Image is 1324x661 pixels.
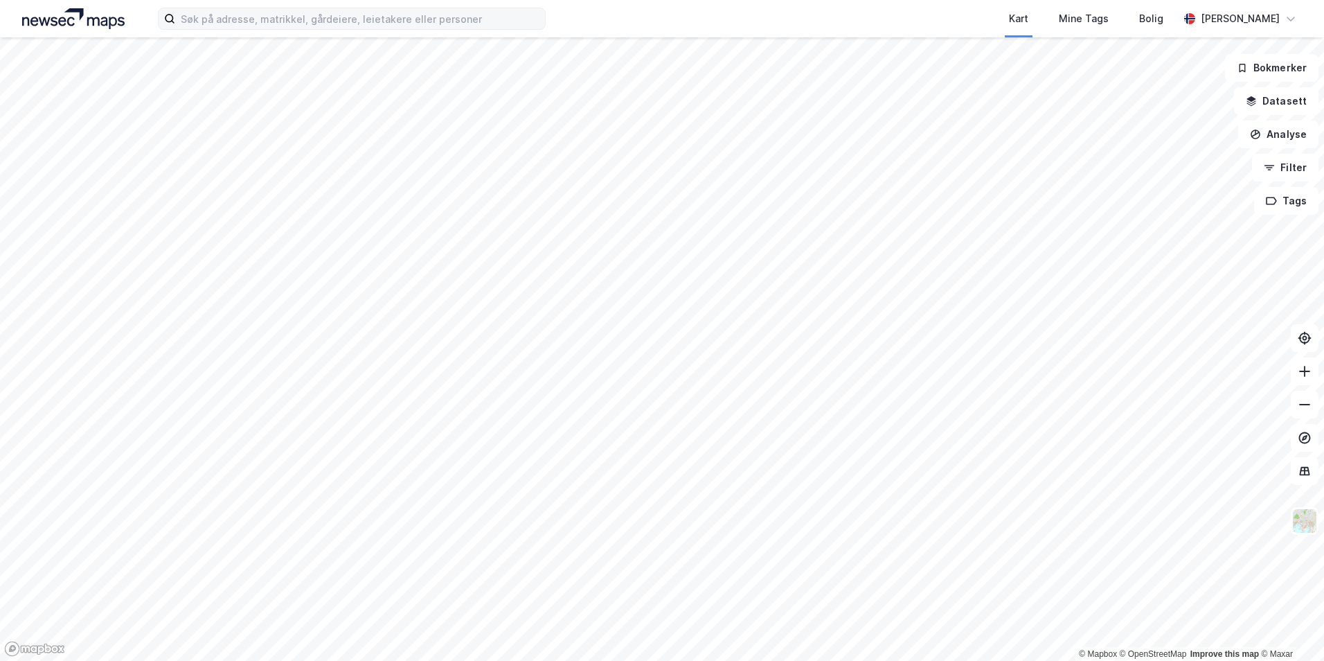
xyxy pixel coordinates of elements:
div: [PERSON_NAME] [1201,10,1280,27]
iframe: Chat Widget [1255,594,1324,661]
img: logo.a4113a55bc3d86da70a041830d287a7e.svg [22,8,125,29]
div: Mine Tags [1059,10,1109,27]
div: Bolig [1139,10,1163,27]
input: Søk på adresse, matrikkel, gårdeiere, leietakere eller personer [175,8,545,29]
div: Kart [1009,10,1028,27]
div: Kontrollprogram for chat [1255,594,1324,661]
